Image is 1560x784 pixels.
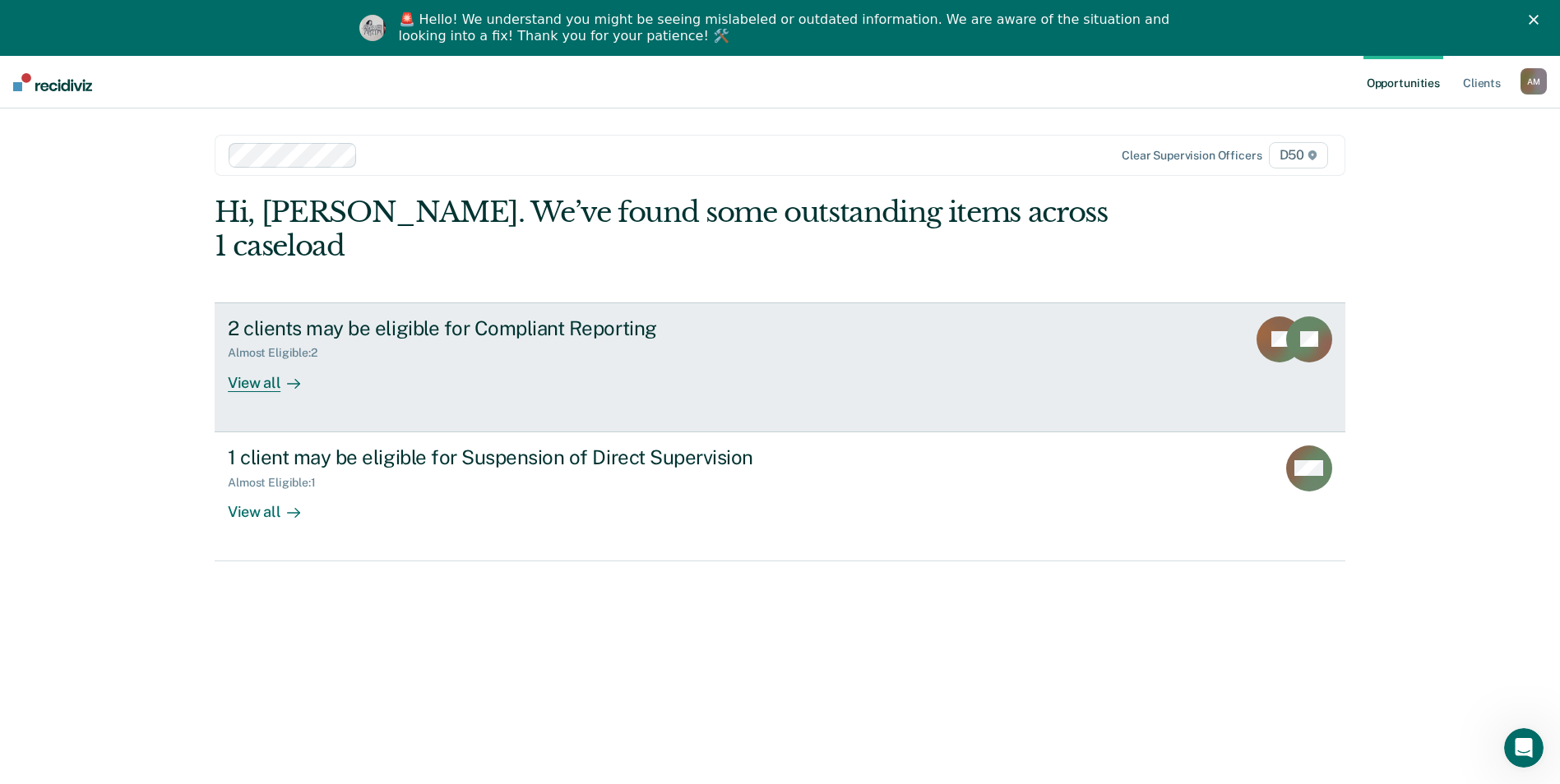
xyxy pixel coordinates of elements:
[13,73,92,91] img: Recidiviz
[1529,15,1545,25] div: Close
[359,15,386,41] img: Profile image for Kim
[1363,56,1443,108] a: Opportunities
[228,360,320,392] div: View all
[228,316,805,340] div: 2 clients may be eligible for Compliant Reporting
[228,489,320,521] div: View all
[1269,142,1328,168] span: D50
[1460,56,1504,108] a: Clients
[215,196,1119,263] div: Hi, [PERSON_NAME]. We’ve found some outstanding items across 1 caseload
[1521,68,1547,95] div: A M
[228,476,329,490] div: Almost Eligible : 1
[1122,149,1261,163] div: Clear supervision officers
[215,432,1345,561] a: 1 client may be eligible for Suspension of Direct SupervisionAlmost Eligible:1View all
[228,445,805,469] div: 1 client may be eligible for Suspension of Direct Supervision
[1521,68,1547,95] button: AM
[399,12,1175,44] div: 🚨 Hello! We understand you might be seeing mislabeled or outdated information. We are aware of th...
[228,346,331,360] div: Almost Eligible : 2
[215,302,1345,432] a: 2 clients may be eligible for Compliant ReportingAlmost Eligible:2View all
[1504,728,1544,768] iframe: Intercom live chat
